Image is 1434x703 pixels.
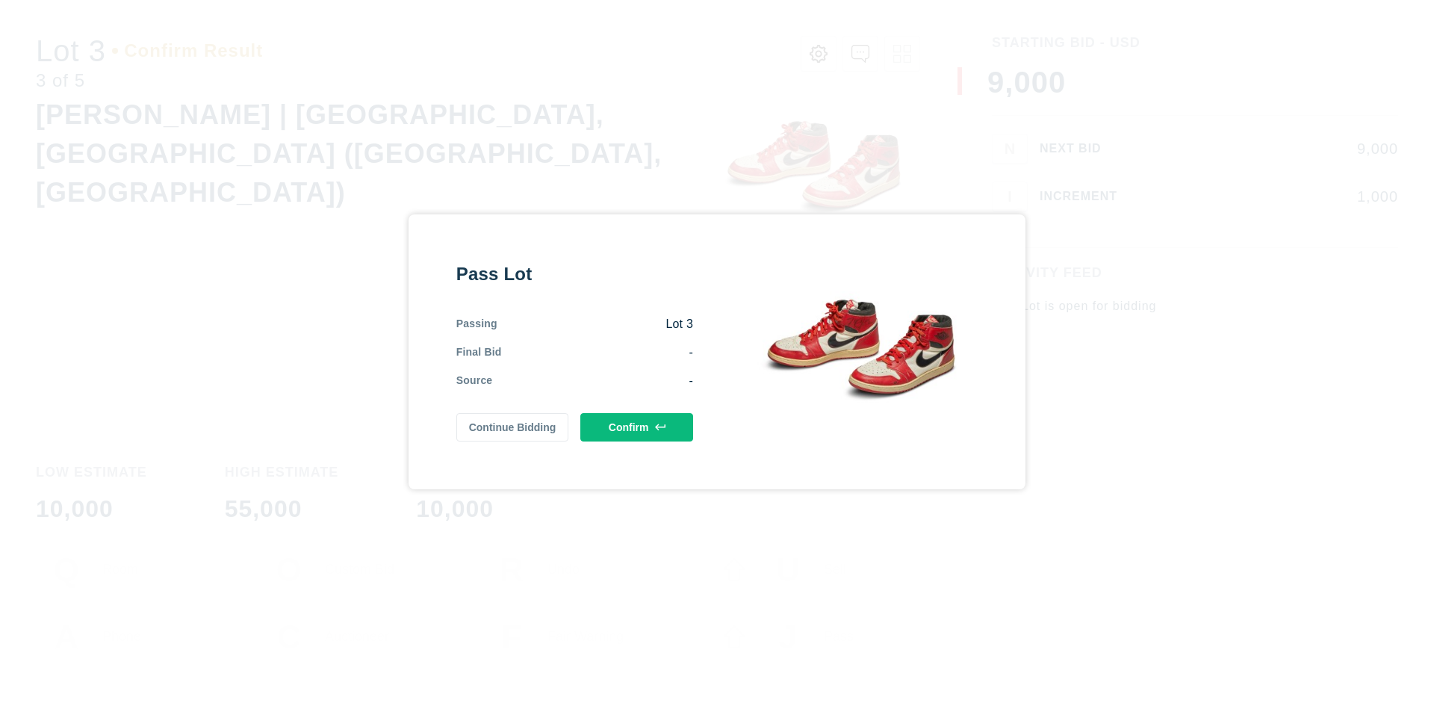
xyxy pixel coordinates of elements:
[456,316,497,332] div: Passing
[456,413,569,442] button: Continue Bidding
[456,344,502,361] div: Final Bid
[456,373,493,389] div: Source
[580,413,693,442] button: Confirm
[456,262,693,286] div: Pass Lot
[492,373,693,389] div: -
[497,316,693,332] div: Lot 3
[502,344,693,361] div: -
